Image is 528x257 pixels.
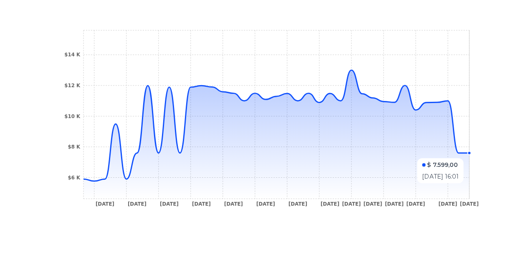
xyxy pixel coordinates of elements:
[224,201,243,207] tspan: [DATE]
[160,201,179,207] tspan: [DATE]
[128,201,147,207] tspan: [DATE]
[64,83,81,88] tspan: $12 K
[64,113,81,119] tspan: $10 K
[288,201,307,207] tspan: [DATE]
[438,201,457,207] tspan: [DATE]
[68,174,81,180] tspan: $6 K
[364,201,382,207] tspan: [DATE]
[64,52,81,58] tspan: $14 K
[406,201,425,207] tspan: [DATE]
[460,201,479,207] tspan: [DATE]
[68,144,81,150] tspan: $8 K
[192,201,211,207] tspan: [DATE]
[385,201,404,207] tspan: [DATE]
[342,201,361,207] tspan: [DATE]
[256,201,275,207] tspan: [DATE]
[96,201,114,207] tspan: [DATE]
[321,201,339,207] tspan: [DATE]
